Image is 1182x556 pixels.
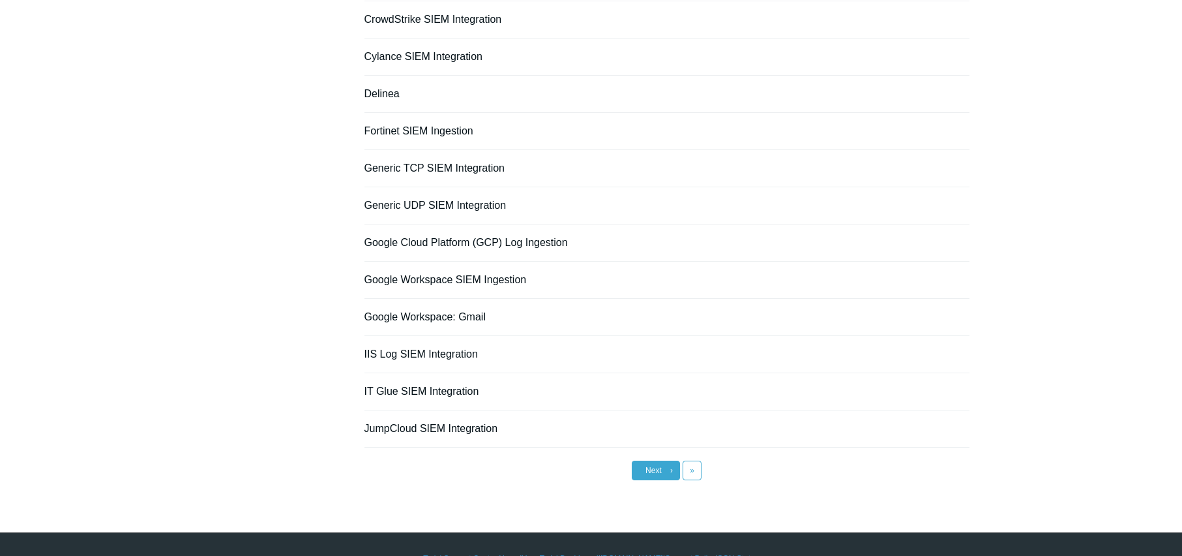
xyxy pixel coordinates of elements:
[364,51,482,62] a: Cylance SIEM Integration
[645,466,662,475] span: Next
[364,162,505,174] a: Generic TCP SIEM Integration
[632,461,680,480] a: Next
[364,200,507,211] a: Generic UDP SIEM Integration
[364,311,486,322] a: Google Workspace: Gmail
[364,237,568,248] a: Google Cloud Platform (GCP) Log Ingestion
[364,348,478,360] a: IIS Log SIEM Integration
[364,14,502,25] a: CrowdStrike SIEM Integration
[364,125,473,136] a: Fortinet SIEM Ingestion
[690,466,694,475] span: »
[364,386,479,397] a: IT Glue SIEM Integration
[364,88,400,99] a: Delinea
[364,274,527,285] a: Google Workspace SIEM Ingestion
[364,423,498,434] a: JumpCloud SIEM Integration
[670,466,673,475] span: ›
